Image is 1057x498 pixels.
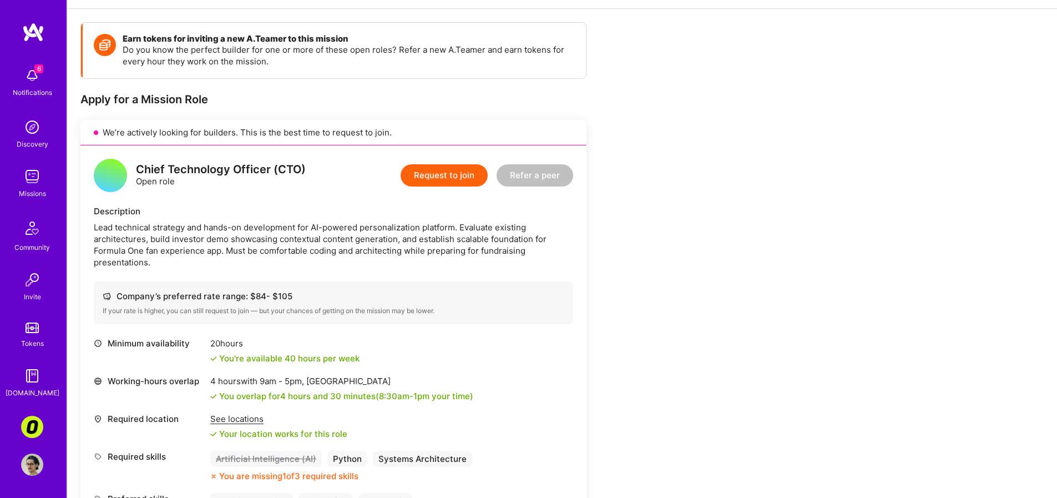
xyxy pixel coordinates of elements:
[103,292,111,300] i: icon Cash
[34,64,43,73] span: 6
[210,375,473,387] div: 4 hours with [GEOGRAPHIC_DATA]
[17,138,48,150] div: Discovery
[21,454,43,476] img: User Avatar
[210,353,360,364] div: You're available 40 hours per week
[94,338,205,349] div: Minimum availability
[21,116,43,138] img: discovery
[210,413,347,425] div: See locations
[103,290,564,302] div: Company’s preferred rate range: $ 84 - $ 105
[219,470,358,482] div: You are missing 1 of 3 required skills
[103,306,564,315] div: If your rate is higher, you can still request to join — but your chances of getting on the missio...
[136,164,306,175] div: Chief Technology Officer (CTO)
[94,415,102,423] i: icon Location
[80,92,586,107] div: Apply for a Mission Role
[94,375,205,387] div: Working-hours overlap
[13,87,52,98] div: Notifications
[94,452,102,461] i: icon Tag
[18,416,46,438] a: Corner3: Building an AI User Researcher
[80,120,586,145] div: We’re actively looking for builders. This is the best time to request to join.
[94,339,102,348] i: icon Clock
[136,164,306,187] div: Open role
[94,34,116,56] img: Token icon
[94,205,573,217] div: Description
[210,355,217,362] i: icon Check
[18,454,46,476] a: User Avatar
[210,428,347,440] div: Your location works for this role
[6,387,59,399] div: [DOMAIN_NAME]
[19,188,46,199] div: Missions
[123,44,575,67] p: Do you know the perfect builder for one or more of these open roles? Refer a new A.Teamer and ear...
[94,222,573,268] div: Lead technical strategy and hands-on development for AI-powered personalization platform. Evaluat...
[21,269,43,291] img: Invite
[257,376,306,386] span: 9am - 5pm ,
[94,451,205,462] div: Required skills
[24,291,41,303] div: Invite
[210,431,217,437] i: icon Check
[21,338,44,349] div: Tokens
[94,377,102,385] i: icon World
[26,323,39,333] img: tokens
[379,391,429,401] span: 8:30am - 1pm
[14,242,50,253] div: Community
[219,390,473,402] div: You overlap for 4 hours and 30 minutes ( your time)
[22,22,44,42] img: logo
[21,416,43,438] img: Corner3: Building an AI User Researcher
[94,413,205,425] div: Required location
[21,64,43,87] img: bell
[373,451,472,467] div: Systems Architecture
[327,451,367,467] div: Python
[21,365,43,387] img: guide book
[19,215,45,242] img: Community
[21,165,43,188] img: teamwork
[497,164,573,187] button: Refer a peer
[401,164,488,187] button: Request to join
[210,393,217,400] i: icon Check
[210,338,360,349] div: 20 hours
[123,34,575,44] h4: Earn tokens for inviting a new A.Teamer to this mission
[210,451,322,467] div: Artificial Intelligence (AI)
[210,473,217,480] i: icon CloseOrange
